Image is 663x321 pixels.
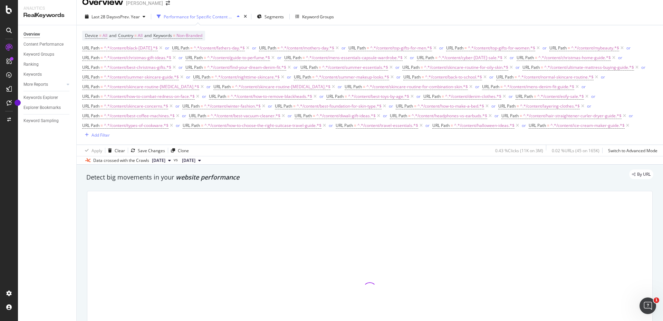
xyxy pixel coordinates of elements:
[541,64,543,70] span: =
[242,13,248,20] div: times
[571,43,619,53] span: ^.*/content/mybeauty.*$
[319,93,324,100] button: or
[416,93,421,100] button: or
[277,54,281,61] button: or
[82,55,99,61] span: URL Path
[174,157,179,163] span: vs
[178,148,189,154] div: Clone
[202,93,206,99] div: or
[179,55,183,61] div: or
[294,64,298,70] div: or
[591,93,595,99] div: or
[544,63,634,72] span: ^.*/content/ultimate-mattress-buying-guide.*$
[277,55,281,61] div: or
[268,103,272,109] button: or
[190,45,193,51] span: =
[204,121,321,130] span: ^.*/content/how-to-choose-the-right-suitcase-travel-guide.*$
[82,122,99,128] span: URL Path
[104,121,169,130] span: ^.*/content/types-of-cookware.*$
[82,131,110,139] button: Add Filter
[204,64,206,70] span: =
[103,31,107,40] span: All
[165,45,169,51] button: or
[104,53,171,63] span: ^.*/content/christmas-gift-ideas.*$
[104,63,171,72] span: ^.*/content/best-christmas-gifts.*$
[23,61,71,68] a: Ranking
[23,51,54,58] div: Keyword Groups
[550,121,625,130] span: ^.*/content/ice-cream-maker-guide.*$
[439,45,443,51] button: or
[82,103,99,109] span: URL Path
[345,93,347,99] span: =
[495,148,543,154] div: 0.43 % Clicks ( 11K on 3M )
[475,83,479,90] button: or
[313,113,315,119] span: =
[357,121,418,130] span: ^.*/content/travel-essentials.*$
[252,45,256,51] button: or
[319,64,321,70] span: =
[338,83,342,90] button: or
[23,31,40,38] div: Overview
[300,64,318,70] span: URL Path
[115,148,125,154] div: Clear
[293,103,296,109] span: =
[82,145,102,156] button: Apply
[232,84,234,90] span: =
[414,103,416,109] span: =
[489,74,493,80] button: or
[654,297,659,303] span: 1
[549,45,567,51] span: URL Path
[637,172,651,176] span: By URL
[201,122,203,128] span: =
[618,54,622,61] button: or
[104,92,195,101] span: ^.*/content/how-to-combat-redness-on-face.*$
[439,53,502,63] span: ^.*/content/cyber-[DATE]-sale.*$
[92,148,102,154] div: Apply
[464,45,467,51] span: =
[312,74,315,80] span: =
[23,31,71,38] a: Overview
[417,55,434,61] span: URL Path
[403,74,421,80] span: URL Path
[100,122,103,128] span: =
[235,82,330,92] span: ^.*/content/skincare-routine-[MEDICAL_DATA].*$
[424,63,508,72] span: ^.*/content/skincare-routine-for-oily-skin.*$
[297,101,382,111] span: ^.*/content/best-foundation-for-skin-type.*$
[491,103,496,109] button: or
[494,113,499,119] div: or
[608,148,657,154] div: Switch to Advanced Mode
[626,45,631,51] button: or
[322,63,388,72] span: ^.*/content/summer-essentials.*$
[354,122,356,128] span: =
[213,84,231,90] span: URL Path
[338,84,342,90] div: or
[510,54,514,61] button: or
[23,104,61,111] div: Explorer Bookmarks
[316,72,389,82] span: ^.*/content/summer-makeup-looks.*$
[23,117,59,125] div: Keyword Sampling
[193,74,210,80] span: URL Path
[501,113,519,119] span: URL Path
[82,93,99,99] span: URL Path
[175,103,180,109] button: or
[445,92,501,101] span: ^.*/content/denim-clothes.*$
[542,45,547,51] div: or
[209,93,226,99] span: URL Path
[23,94,58,101] div: Keywords Explorer
[535,55,537,61] span: =
[402,64,420,70] span: URL Path
[23,104,71,111] a: Explorer Bookmarks
[182,103,200,109] span: URL Path
[517,103,519,109] span: =
[537,92,584,101] span: ^.*/content/eofy-sale.*$
[204,101,261,111] span: ^.*/content/winter-fashion.*$
[641,64,645,71] button: or
[510,55,514,61] div: or
[172,45,189,51] span: URL Path
[23,81,65,88] a: More Reports
[93,157,149,164] div: Data crossed with the Crawls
